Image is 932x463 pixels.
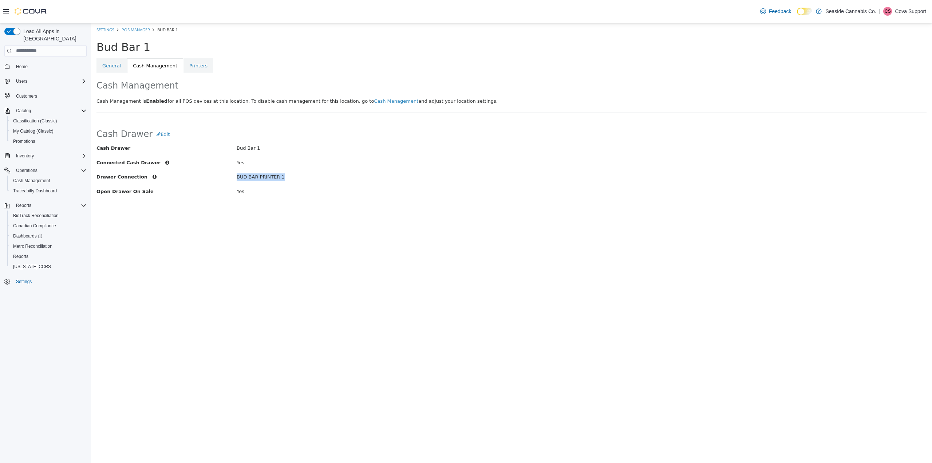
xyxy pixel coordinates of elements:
div: Cova Support [883,7,892,16]
a: BioTrack Reconciliation [10,211,62,220]
a: Reports [10,252,31,261]
span: Load All Apps in [GEOGRAPHIC_DATA] [20,28,87,42]
span: Classification (Classic) [10,117,87,125]
span: My Catalog (Classic) [10,127,87,136]
span: Classification (Classic) [13,118,57,124]
p: Cova Support [895,7,926,16]
a: Customers [13,92,40,101]
span: Cash Management [13,178,50,184]
span: BioTrack Reconciliation [10,211,87,220]
span: Metrc Reconciliation [10,242,87,251]
span: Feedback [769,8,791,15]
span: Operations [13,166,87,175]
a: Feedback [757,4,794,19]
button: Edit [62,105,83,118]
button: Customers [1,91,90,101]
a: POS Manager [31,4,59,9]
button: Catalog [13,106,34,115]
a: Classification (Classic) [10,117,60,125]
button: Cash Management [7,176,90,186]
span: Cash Drawer [5,122,39,127]
button: Traceabilty Dashboard [7,186,90,196]
a: My Catalog (Classic) [10,127,56,136]
span: Inventory [16,153,34,159]
a: Settings [13,277,35,286]
span: Open Drawer On Sale [5,165,63,171]
button: Reports [7,251,90,262]
a: Cash Management [283,75,327,81]
span: Dashboards [13,233,42,239]
span: Traceabilty Dashboard [13,188,57,194]
span: Home [13,62,87,71]
a: Promotions [10,137,38,146]
nav: Complex example [4,58,87,306]
a: Canadian Compliance [10,221,59,230]
span: Drawer Connection [5,151,56,156]
button: Canadian Compliance [7,221,90,231]
button: Reports [1,200,90,211]
p: Seaside Cannabis Co. [825,7,876,16]
button: BioTrack Reconciliation [7,211,90,221]
span: Canadian Compliance [10,221,87,230]
span: Operations [16,168,37,173]
input: Dark Mode [797,8,812,15]
button: Users [1,76,90,86]
span: [US_STATE] CCRS [13,264,51,270]
span: Reports [10,252,87,261]
p: | [879,7,881,16]
span: Promotions [10,137,87,146]
a: Metrc Reconciliation [10,242,55,251]
a: [US_STATE] CCRS [10,262,54,271]
span: Edit [70,108,79,114]
a: Cash Management [36,35,92,50]
a: Cash Management [10,176,53,185]
span: CS [885,7,891,16]
span: Inventory [13,152,87,160]
button: Metrc Reconciliation [7,241,90,251]
span: Yes [146,165,153,171]
span: Cash Management is for all POS devices at this location. To disable cash management for this loca... [5,75,407,81]
span: Metrc Reconciliation [13,243,52,249]
button: My Catalog (Classic) [7,126,90,136]
button: Inventory [13,152,37,160]
span: Promotions [13,138,35,144]
a: Traceabilty Dashboard [10,187,60,195]
span: BioTrack Reconciliation [13,213,59,219]
span: Reports [13,254,28,259]
button: [US_STATE] CCRS [7,262,90,272]
span: Home [16,64,28,70]
button: Promotions [7,136,90,146]
button: Operations [13,166,40,175]
span: Catalog [13,106,87,115]
a: Dashboards [10,232,45,240]
b: Enabled [55,75,76,81]
span: Bud Bar 1 [66,4,87,9]
a: Settings [5,4,23,9]
button: Reports [13,201,34,210]
span: Users [13,77,87,86]
button: Inventory [1,151,90,161]
span: Washington CCRS [10,262,87,271]
span: Canadian Compliance [13,223,56,229]
a: General [5,35,36,50]
button: Catalog [1,106,90,116]
span: My Catalog (Classic) [13,128,54,134]
span: Catalog [16,108,31,114]
span: Customers [16,93,37,99]
span: Dashboards [10,232,87,240]
span: Bud Bar 1 [146,122,169,127]
span: Settings [13,277,87,286]
span: Yes [146,137,153,142]
span: Reports [16,203,31,208]
span: Bud Bar 1 [5,17,59,30]
span: Customers [13,91,87,101]
a: Dashboards [7,231,90,241]
span: Traceabilty Dashboard [10,187,87,195]
h2: Cash Drawer [5,105,836,118]
span: Reports [13,201,87,210]
button: Settings [1,276,90,287]
a: Home [13,62,31,71]
button: Home [1,61,90,72]
h2: Cash Management [5,58,836,67]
